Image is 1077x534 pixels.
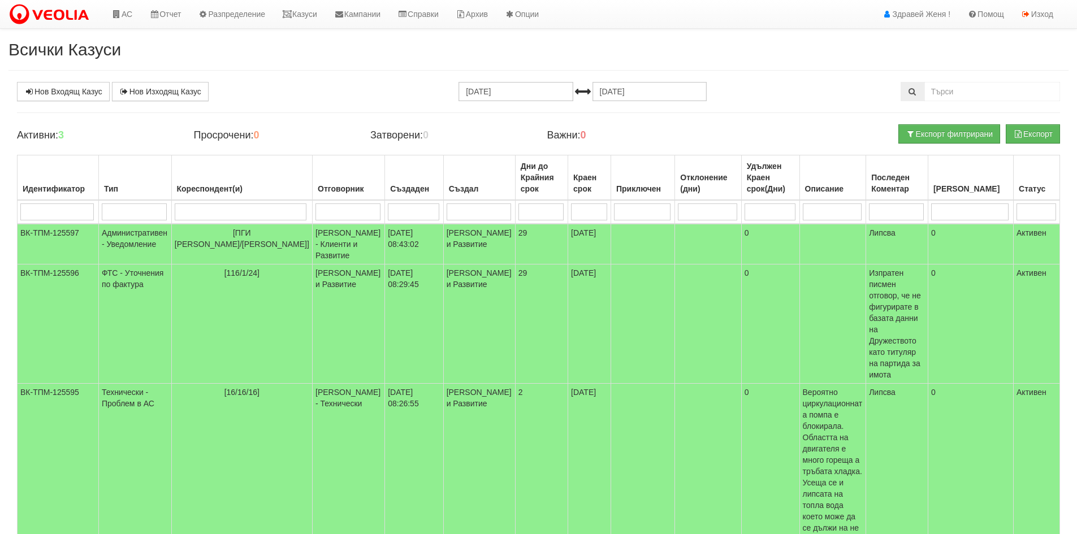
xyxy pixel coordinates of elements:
[224,268,259,277] span: [116/1/24]
[1006,124,1060,144] button: Експорт
[443,264,515,384] td: [PERSON_NAME] и Развитие
[313,264,385,384] td: [PERSON_NAME] и Развитие
[8,40,1069,59] h2: Всички Казуси
[98,264,171,384] td: ФТС - Уточнения по фактура
[1017,181,1057,197] div: Статус
[869,268,921,379] span: Изпратен писмен отговор, че не фигурирате в базата данни на Дружеството като титуляр на партида з...
[98,224,171,264] td: Административен - Уведомление
[518,158,565,197] div: Дни до Крайния срок
[313,155,385,201] th: Отговорник: No sort applied, activate to apply an ascending sort
[385,264,443,384] td: [DATE] 08:29:45
[447,181,512,197] div: Създал
[581,129,586,141] b: 0
[928,224,1013,264] td: 0
[175,181,310,197] div: Кореспондент(и)
[18,264,99,384] td: ВК-ТПМ-125596
[745,158,797,197] div: Удължен Краен срок(Дни)
[112,82,209,101] a: Нов Изходящ Казус
[18,224,99,264] td: ВК-ТПМ-125597
[547,130,706,141] h4: Важни:
[388,181,440,197] div: Създаден
[614,181,672,197] div: Приключен
[20,181,96,197] div: Идентификатор
[253,129,259,141] b: 0
[315,181,382,197] div: Отговорник
[678,170,738,197] div: Отклонение (дни)
[611,155,674,201] th: Приключен: No sort applied, activate to apply an ascending sort
[102,181,168,197] div: Тип
[803,181,863,197] div: Описание
[224,388,259,397] span: [16/16/16]
[518,388,523,397] span: 2
[193,130,353,141] h4: Просрочени:
[1014,264,1060,384] td: Активен
[385,224,443,264] td: [DATE] 08:43:02
[924,82,1060,101] input: Търсене по Идентификатор, Бл/Вх/Ап, Тип, Описание, Моб. Номер, Имейл, Файл, Коментар,
[928,264,1013,384] td: 0
[928,155,1013,201] th: Брой Файлове: No sort applied, activate to apply an ascending sort
[898,124,1000,144] button: Експорт филтрирани
[515,155,568,201] th: Дни до Крайния срок: No sort applied, activate to apply an ascending sort
[568,155,611,201] th: Краен срок: No sort applied, activate to apply an ascending sort
[8,3,94,27] img: VeoliaLogo.png
[568,224,611,264] td: [DATE]
[866,155,928,201] th: Последен Коментар: No sort applied, activate to apply an ascending sort
[443,224,515,264] td: [PERSON_NAME] и Развитие
[568,264,611,384] td: [DATE]
[1014,224,1060,264] td: Активен
[385,155,443,201] th: Създаден: No sort applied, activate to apply an ascending sort
[171,155,313,201] th: Кореспондент(и): No sort applied, activate to apply an ascending sort
[17,82,110,101] a: Нов Входящ Казус
[869,228,896,237] span: Липсва
[741,264,799,384] td: 0
[741,224,799,264] td: 0
[98,155,171,201] th: Тип: No sort applied, activate to apply an ascending sort
[17,130,176,141] h4: Активни:
[675,155,741,201] th: Отклонение (дни): No sort applied, activate to apply an ascending sort
[313,224,385,264] td: [PERSON_NAME] - Клиенти и Развитие
[58,129,64,141] b: 3
[443,155,515,201] th: Създал: No sort applied, activate to apply an ascending sort
[518,228,527,237] span: 29
[423,129,429,141] b: 0
[370,130,530,141] h4: Затворени:
[175,228,309,249] span: [ПГИ [PERSON_NAME]/[PERSON_NAME]]
[931,181,1010,197] div: [PERSON_NAME]
[18,155,99,201] th: Идентификатор: No sort applied, activate to apply an ascending sort
[799,155,866,201] th: Описание: No sort applied, activate to apply an ascending sort
[571,170,608,197] div: Краен срок
[518,268,527,277] span: 29
[869,170,925,197] div: Последен Коментар
[869,388,896,397] span: Липсва
[741,155,799,201] th: Удължен Краен срок(Дни): No sort applied, activate to apply an ascending sort
[1014,155,1060,201] th: Статус: No sort applied, activate to apply an ascending sort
